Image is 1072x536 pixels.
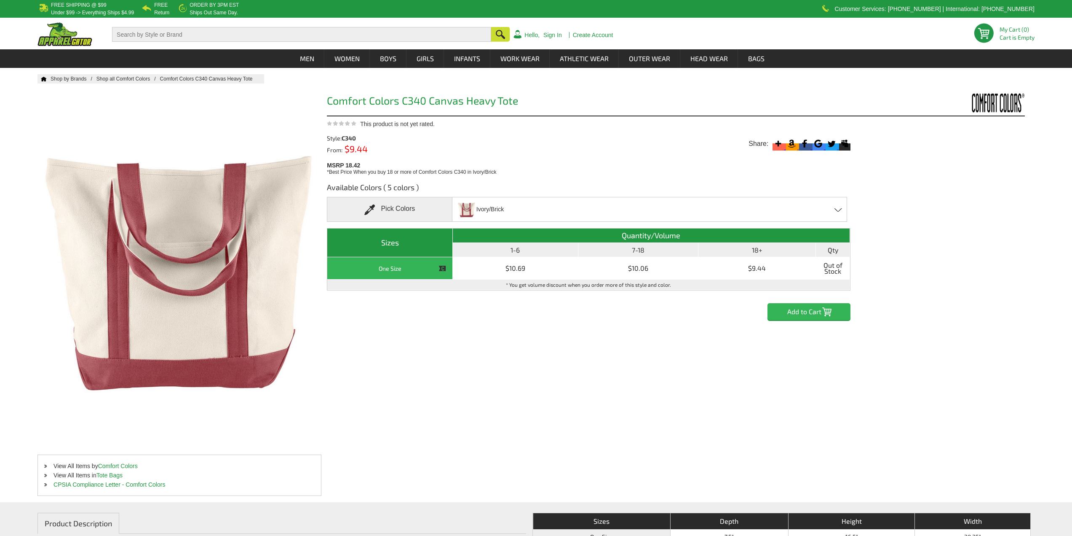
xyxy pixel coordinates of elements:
svg: Google Bookmark [813,138,824,149]
a: Comfort Colors C340 Canvas Heavy Tote [160,76,261,82]
td: $10.06 [578,257,698,280]
h3: Available Colors ( 5 colors ) [327,182,850,197]
p: ships out same day. [190,10,239,15]
li: My Cart (0) [1000,27,1031,32]
a: Comfort Colors [98,463,138,469]
svg: Amazon [786,138,797,149]
img: This item is CLOSEOUT! [438,265,446,272]
div: Style: [327,135,459,141]
h1: Comfort Colors C340 Canvas Heavy Tote [327,95,850,108]
a: CPSIA Compliance Letter - Comfort Colors [53,481,165,488]
img: This product is not yet rated. [327,121,356,126]
input: Search by Style or Brand [112,27,491,42]
a: Outer Wear [619,49,680,68]
img: Comfort Colors [962,92,1025,113]
th: 18+ [698,243,816,257]
div: Pick Colors [327,197,452,222]
a: Shop all Comfort Colors [96,76,160,82]
a: Work Wear [491,49,549,68]
a: Home [37,76,47,81]
a: Women [325,49,369,68]
a: Product Description [37,513,119,534]
a: Men [290,49,324,68]
span: Cart is Empty [1000,35,1035,40]
svg: Myspace [839,138,850,149]
th: Depth [670,513,788,529]
b: Free Shipping @ $99 [51,2,107,8]
p: under $99 -> everything ships $4.99 [51,10,134,15]
a: Girls [407,49,444,68]
img: Ivory/Brick [457,198,475,221]
th: Sizes [327,229,453,257]
span: $9.44 [342,143,368,154]
span: Ivory/Brick [476,202,504,217]
a: Bags [738,49,774,68]
a: Infants [444,49,490,68]
a: Shop by Brands [51,76,96,82]
th: Sizes [533,513,670,529]
p: Return [154,10,169,15]
div: MSRP 18.42 [327,160,855,176]
svg: Facebook [799,138,810,149]
th: Width [914,513,1030,529]
td: * You get volume discount when you order more of this style and color. [327,280,850,290]
a: Head Wear [681,49,738,68]
li: View All Items by [38,461,321,471]
b: Free [154,2,168,8]
img: ApparelGator [37,22,92,46]
svg: More [773,138,784,149]
svg: Twitter [826,138,837,149]
th: 7-18 [578,243,698,257]
div: From: [327,145,459,153]
a: Hello, [524,32,540,38]
td: $9.44 [698,257,816,280]
td: $10.69 [453,257,578,280]
span: C340 [342,135,356,142]
div: One Size [329,263,450,274]
span: Share: [749,140,768,148]
li: View All Items in [38,471,321,480]
input: Add to Cart [767,303,850,320]
th: Qty [816,243,850,257]
span: This product is not yet rated. [360,121,435,127]
a: Sign In [543,32,562,38]
th: Height [788,513,914,529]
th: Quantity/Volume [453,229,850,243]
span: *Best Price When you buy 18 or more of Comfort Colors C340 in Ivory/Brick [327,169,496,175]
span: Out of Stock [818,259,847,277]
a: Athletic Wear [550,49,618,68]
th: 1-6 [453,243,578,257]
a: Tote Bags [96,472,123,479]
p: Customer Services: [PHONE_NUMBER] | International: [PHONE_NUMBER] [835,6,1035,11]
b: Order by 3PM EST [190,2,239,8]
a: Boys [370,49,406,68]
a: Create Account [573,32,613,38]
